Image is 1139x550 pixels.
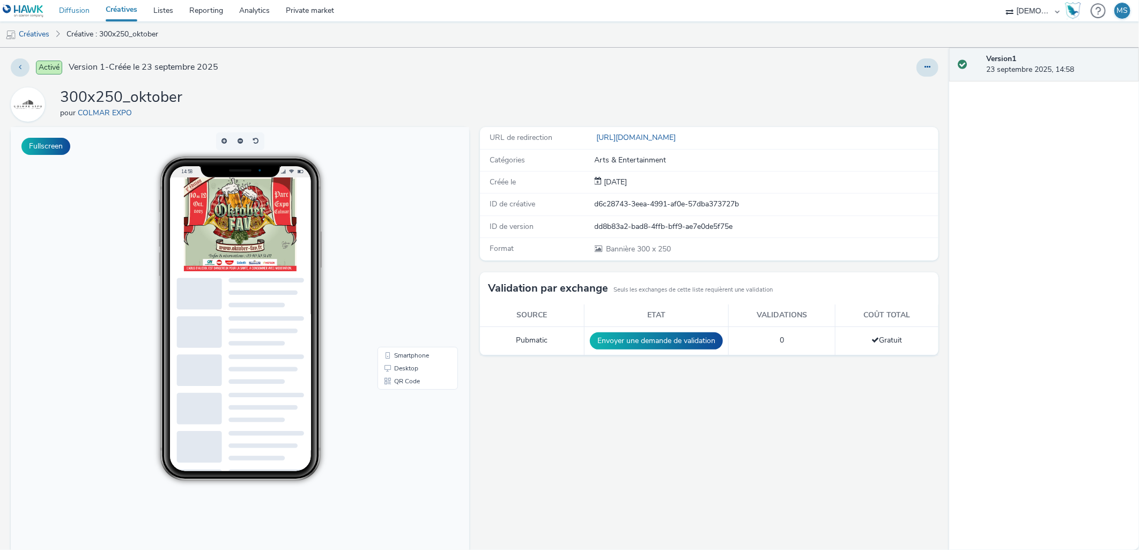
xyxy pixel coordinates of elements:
th: Coût total [835,304,938,326]
a: COLMAR EXPO [11,99,49,109]
span: Desktop [383,238,408,244]
div: Création 23 septembre 2025, 14:58 [602,177,627,188]
span: 0 [780,335,784,345]
li: QR Code [369,248,445,261]
span: Bannière [607,244,638,254]
div: 23 septembre 2025, 14:58 [987,54,1130,76]
img: mobile [5,29,16,40]
span: Activé [36,61,62,75]
img: Advertisement preview [173,50,286,144]
span: URL de redirection [490,132,552,143]
li: Smartphone [369,222,445,235]
a: Hawk Academy [1065,2,1085,19]
img: COLMAR EXPO [12,89,43,120]
div: d6c28743-3eea-4991-af0e-57dba373727b [595,199,938,210]
span: pour [60,108,78,118]
span: Format [490,243,514,254]
div: Arts & Entertainment [595,155,938,166]
span: Catégories [490,155,525,165]
span: 300 x 250 [605,244,671,254]
button: Fullscreen [21,138,70,155]
small: Seuls les exchanges de cette liste requièrent une validation [613,286,773,294]
strong: Version 1 [987,54,1017,64]
div: MS [1117,3,1128,19]
span: Smartphone [383,225,418,232]
a: [URL][DOMAIN_NAME] [595,132,681,143]
li: Desktop [369,235,445,248]
span: ID de créative [490,199,535,209]
img: Hawk Academy [1065,2,1081,19]
span: Version 1 - Créée le 23 septembre 2025 [69,61,218,73]
th: Source [480,304,584,326]
h1: 300x250_oktober [60,87,182,108]
img: undefined Logo [3,4,44,18]
td: Pubmatic [480,326,584,355]
button: Envoyer une demande de validation [590,332,723,350]
a: COLMAR EXPO [78,108,136,118]
span: Créée le [490,177,516,187]
th: Etat [584,304,728,326]
span: ID de version [490,221,534,232]
span: Gratuit [872,335,903,345]
span: QR Code [383,251,409,257]
span: 14:58 [170,41,182,47]
span: [DATE] [602,177,627,187]
div: dd8b83a2-bad8-4ffb-bff9-ae7e0de5f75e [595,221,938,232]
h3: Validation par exchange [488,280,608,296]
th: Validations [728,304,835,326]
a: Créative : 300x250_oktober [61,21,164,47]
